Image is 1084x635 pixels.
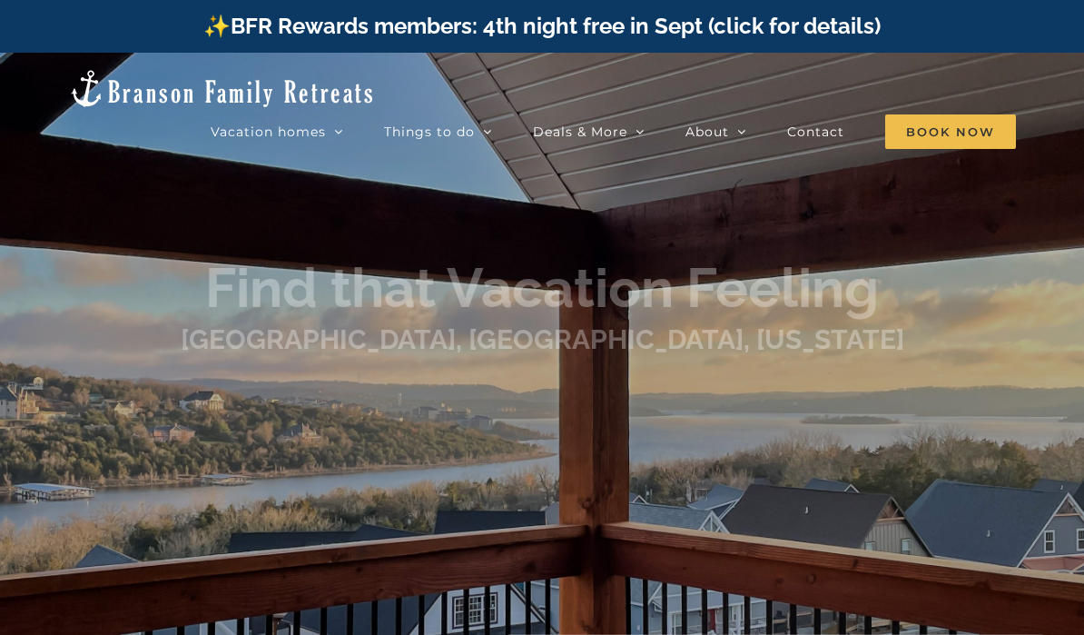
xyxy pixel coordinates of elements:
a: About [685,114,746,150]
span: Book Now [885,114,1016,149]
img: Branson Family Retreats Logo [68,68,376,109]
h1: [GEOGRAPHIC_DATA], [GEOGRAPHIC_DATA], [US_STATE] [181,321,904,359]
a: Contact [787,114,844,150]
b: Find that Vacation Feeling [205,256,879,320]
a: Deals & More [533,114,645,150]
a: Things to do [384,114,492,150]
span: Things to do [384,125,475,138]
a: Vacation homes [211,114,343,150]
a: ✨BFR Rewards members: 4th night free in Sept (click for details) [203,13,881,39]
a: Book Now [885,114,1016,150]
iframe: Branson Family Retreats - Opens on Book page - Availability/Property Search Widget [406,372,678,508]
span: About [685,125,729,138]
span: Deals & More [533,125,627,138]
span: Contact [787,125,844,138]
nav: Main Menu [211,114,1016,150]
span: Vacation homes [211,125,326,138]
